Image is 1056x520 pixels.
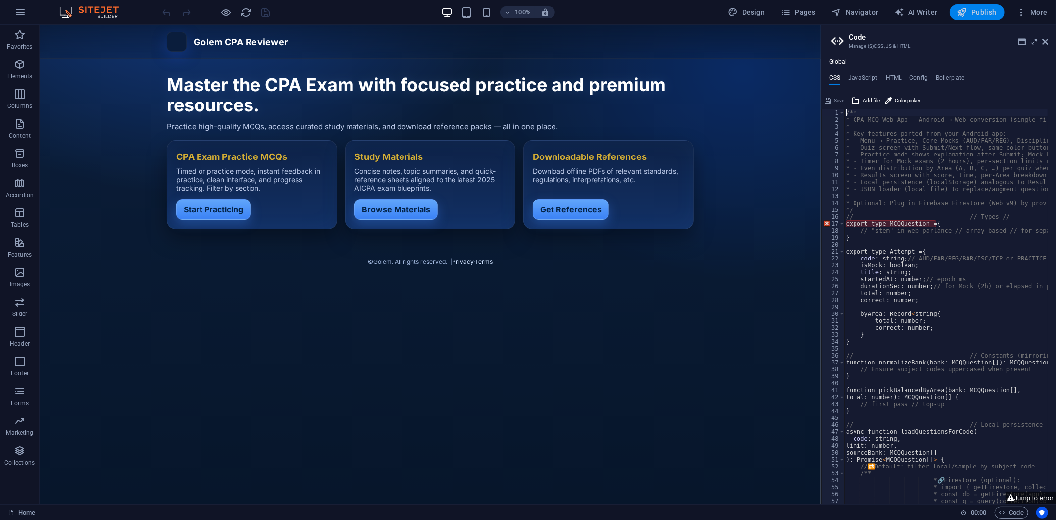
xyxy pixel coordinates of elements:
[1012,4,1052,20] button: More
[822,276,845,283] div: 25
[891,4,942,20] button: AI Writer
[999,507,1024,519] span: Code
[240,6,252,18] button: reload
[822,449,845,456] div: 50
[950,4,1005,20] button: Publish
[822,415,845,421] div: 45
[822,130,845,137] div: 4
[822,137,845,144] div: 5
[781,7,815,17] span: Pages
[500,6,535,18] button: 100%
[822,213,845,220] div: 16
[11,369,29,377] p: Footer
[822,186,845,193] div: 12
[822,220,845,227] div: 17
[886,74,902,85] h4: HTML
[822,151,845,158] div: 7
[822,401,845,408] div: 43
[971,507,986,519] span: 00 00
[724,4,769,20] button: Design
[515,6,531,18] h6: 100%
[822,290,845,297] div: 27
[822,498,845,505] div: 57
[10,340,30,348] p: Header
[822,317,845,324] div: 31
[849,42,1028,51] h3: Manage (S)CSS, JS & HTML
[822,491,845,498] div: 56
[12,310,28,318] p: Slider
[995,507,1028,519] button: Code
[822,456,845,463] div: 51
[822,366,845,373] div: 38
[822,158,845,165] div: 8
[822,269,845,276] div: 24
[822,144,845,151] div: 6
[822,193,845,200] div: 13
[822,172,845,179] div: 10
[832,7,879,17] span: Navigator
[978,509,979,516] span: :
[822,248,845,255] div: 21
[822,297,845,304] div: 28
[822,345,845,352] div: 35
[7,72,33,80] p: Elements
[822,380,845,387] div: 40
[957,7,997,17] span: Publish
[4,459,35,467] p: Collections
[822,359,845,366] div: 37
[1016,7,1048,17] span: More
[822,311,845,317] div: 30
[822,207,845,213] div: 15
[822,435,845,442] div: 48
[822,484,845,491] div: 55
[8,251,32,259] p: Features
[849,33,1048,42] h2: Code
[822,387,845,394] div: 41
[8,507,35,519] a: Click to cancel selection. Double-click to open Pages
[863,95,880,106] span: Add file
[883,95,922,106] button: Color picker
[6,191,34,199] p: Accordion
[822,428,845,435] div: 47
[6,429,33,437] p: Marketing
[822,255,845,262] div: 22
[822,394,845,401] div: 42
[11,221,29,229] p: Tables
[829,58,847,66] h4: Global
[822,373,845,380] div: 39
[724,4,769,20] div: Design (Ctrl+Alt+Y)
[57,6,131,18] img: Editor Logo
[7,43,32,51] p: Favorites
[936,74,965,85] h4: Boilerplate
[822,304,845,311] div: 29
[822,109,845,116] div: 1
[12,161,28,169] p: Boxes
[822,234,845,241] div: 19
[822,470,845,477] div: 53
[822,227,845,234] div: 18
[777,4,819,20] button: Pages
[9,132,31,140] p: Content
[829,74,840,85] h4: CSS
[822,442,845,449] div: 49
[822,200,845,207] div: 14
[909,74,928,85] h4: Config
[848,74,877,85] h4: JavaScript
[822,408,845,415] div: 44
[822,324,845,331] div: 32
[1036,507,1048,519] button: Usercentrics
[960,507,987,519] h6: Session time
[10,280,30,288] p: Images
[895,95,920,106] span: Color picker
[822,331,845,338] div: 33
[11,399,29,407] p: Forms
[220,6,232,18] button: Click here to leave preview mode and continue editing
[822,477,845,484] div: 54
[822,463,845,470] div: 52
[828,4,883,20] button: Navigator
[822,123,845,130] div: 3
[822,116,845,123] div: 2
[822,165,845,172] div: 9
[822,262,845,269] div: 23
[850,95,881,106] button: Add file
